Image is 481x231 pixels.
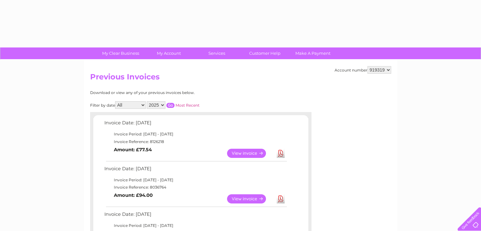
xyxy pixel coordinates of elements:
td: Invoice Date: [DATE] [103,165,288,176]
a: My Account [143,47,195,59]
div: Download or view any of your previous invoices below. [90,91,256,95]
a: View [227,149,274,158]
td: Invoice Period: [DATE] - [DATE] [103,130,288,138]
td: Invoice Date: [DATE] [103,210,288,222]
a: Download [277,149,285,158]
a: View [227,194,274,203]
td: Invoice Reference: 8126218 [103,138,288,146]
a: Most Recent [176,103,200,108]
a: Services [191,47,243,59]
div: Account number [335,66,391,74]
b: Amount: £94.00 [114,192,153,198]
td: Invoice Period: [DATE] - [DATE] [103,176,288,184]
div: Filter by date [90,101,256,109]
a: Make A Payment [287,47,339,59]
h2: Previous Invoices [90,72,391,84]
a: Customer Help [239,47,291,59]
a: Download [277,194,285,203]
td: Invoice Date: [DATE] [103,119,288,130]
a: My Clear Business [95,47,147,59]
td: Invoice Reference: 8036764 [103,184,288,191]
b: Amount: £77.54 [114,147,152,153]
td: Invoice Period: [DATE] - [DATE] [103,222,288,229]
